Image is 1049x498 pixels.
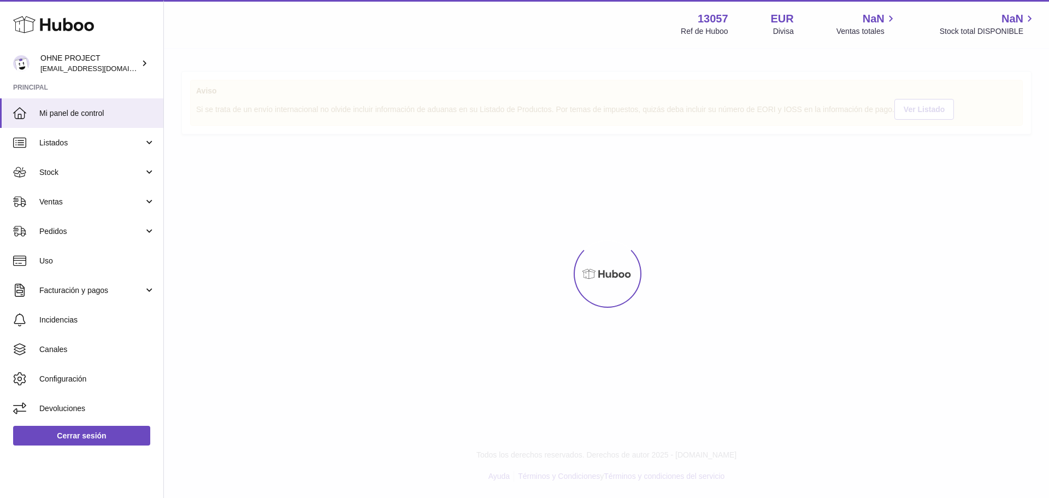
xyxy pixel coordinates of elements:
a: NaN Stock total DISPONIBLE [940,11,1036,37]
span: Uso [39,256,155,266]
span: Canales [39,344,155,355]
span: Listados [39,138,144,148]
span: Configuración [39,374,155,384]
span: Ventas [39,197,144,207]
span: Incidencias [39,315,155,325]
div: Ref de Huboo [681,26,728,37]
strong: 13057 [698,11,728,26]
span: NaN [1001,11,1023,26]
span: NaN [863,11,885,26]
span: Stock [39,167,144,178]
strong: EUR [771,11,794,26]
span: Facturación y pagos [39,285,144,296]
a: NaN Ventas totales [836,11,897,37]
div: OHNE PROJECT [40,53,139,74]
a: Cerrar sesión [13,426,150,446]
div: Divisa [773,26,794,37]
span: Mi panel de control [39,108,155,119]
img: internalAdmin-13057@internal.huboo.com [13,55,30,72]
span: Pedidos [39,226,144,237]
span: Stock total DISPONIBLE [940,26,1036,37]
span: Ventas totales [836,26,897,37]
span: Devoluciones [39,403,155,414]
span: [EMAIL_ADDRESS][DOMAIN_NAME] [40,64,161,73]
